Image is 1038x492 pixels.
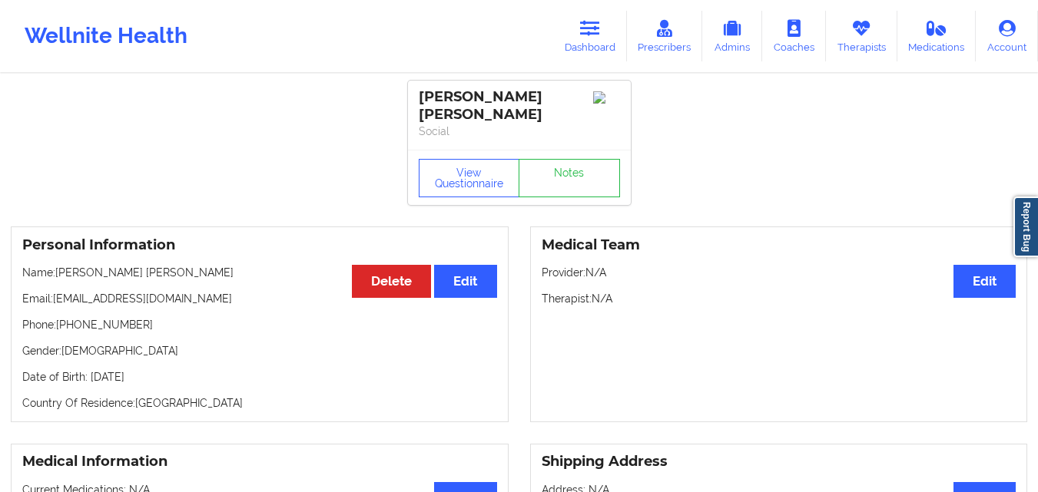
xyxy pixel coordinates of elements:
[22,291,497,306] p: Email: [EMAIL_ADDRESS][DOMAIN_NAME]
[897,11,977,61] a: Medications
[542,453,1016,471] h3: Shipping Address
[22,236,497,254] h3: Personal Information
[419,88,620,124] div: [PERSON_NAME] [PERSON_NAME]
[593,91,620,104] img: Image%2Fplaceholer-image.png
[826,11,897,61] a: Therapists
[22,453,497,471] h3: Medical Information
[1013,196,1038,257] a: Report Bug
[762,11,826,61] a: Coaches
[22,369,497,385] p: Date of Birth: [DATE]
[519,159,620,197] a: Notes
[22,395,497,411] p: Country Of Residence: [GEOGRAPHIC_DATA]
[542,265,1016,280] p: Provider: N/A
[553,11,627,61] a: Dashboard
[702,11,762,61] a: Admins
[627,11,703,61] a: Prescribers
[22,317,497,332] p: Phone: [PHONE_NUMBER]
[22,343,497,358] p: Gender: [DEMOGRAPHIC_DATA]
[542,291,1016,306] p: Therapist: N/A
[419,124,620,139] p: Social
[434,265,496,298] button: Edit
[542,236,1016,254] h3: Medical Team
[953,265,1016,298] button: Edit
[22,265,497,280] p: Name: [PERSON_NAME] [PERSON_NAME]
[419,159,520,197] button: View Questionnaire
[352,265,431,298] button: Delete
[976,11,1038,61] a: Account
